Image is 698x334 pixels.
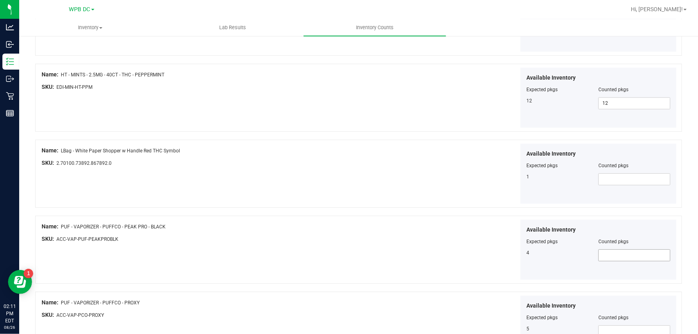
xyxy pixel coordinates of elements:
[56,160,112,166] span: 2.70100.73892.867892.0
[598,87,628,92] span: Counted pkgs
[8,270,32,294] iframe: Resource center
[526,87,558,92] span: Expected pkgs
[69,6,90,13] span: WPB DC
[208,24,257,31] span: Lab Results
[526,150,576,158] span: Available Inventory
[598,239,628,244] span: Counted pkgs
[61,148,180,154] span: LBag - White Paper Shopper w Handle Red THC Symbol
[526,326,529,332] span: 5
[56,84,92,90] span: EDI-MIN-HT-PPM
[304,19,446,36] a: Inventory Counts
[56,312,104,318] span: ACC-VAP-PCO-PROXY
[19,19,162,36] a: Inventory
[42,223,58,230] span: Name:
[4,324,16,330] p: 08/26
[526,239,558,244] span: Expected pkgs
[162,19,304,36] a: Lab Results
[6,58,14,66] inline-svg: Inventory
[42,71,58,78] span: Name:
[6,109,14,117] inline-svg: Reports
[61,300,140,306] span: PUF - VAPORIZER - PUFFCO - PROXY
[526,226,576,234] span: Available Inventory
[526,98,532,104] span: 12
[42,299,58,306] span: Name:
[42,312,54,318] span: SKU:
[61,224,166,230] span: PUF - VAPORIZER - PUFFCO - PEAK PRO - BLACK
[345,24,404,31] span: Inventory Counts
[526,174,529,180] span: 1
[526,302,576,310] span: Available Inventory
[6,75,14,83] inline-svg: Outbound
[599,98,670,109] input: 12
[20,24,161,31] span: Inventory
[42,236,54,242] span: SKU:
[526,315,558,320] span: Expected pkgs
[61,72,164,78] span: HT - MINTS - 2.5MG - 40CT - THC - PEPPERMINT
[6,40,14,48] inline-svg: Inbound
[56,236,118,242] span: ACC-VAP-PUF-PEAKPROBLK
[598,315,628,320] span: Counted pkgs
[24,269,33,278] iframe: Resource center unread badge
[631,6,683,12] span: Hi, [PERSON_NAME]!
[42,84,54,90] span: SKU:
[42,160,54,166] span: SKU:
[6,23,14,31] inline-svg: Analytics
[526,163,558,168] span: Expected pkgs
[42,147,58,154] span: Name:
[4,303,16,324] p: 02:11 PM EDT
[598,163,628,168] span: Counted pkgs
[6,92,14,100] inline-svg: Retail
[526,250,529,256] span: 4
[526,74,576,82] span: Available Inventory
